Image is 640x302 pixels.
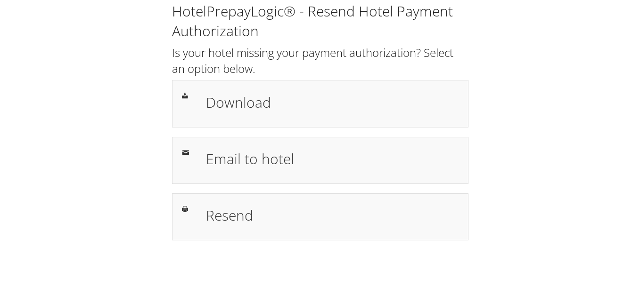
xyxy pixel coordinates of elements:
[206,148,459,169] h1: Email to hotel
[206,92,459,113] h1: Download
[172,80,468,127] a: Download
[172,45,468,76] h2: Is your hotel missing your payment authorization? Select an option below.
[206,205,459,226] h1: Resend
[172,137,468,184] a: Email to hotel
[172,1,468,41] h1: HotelPrepayLogic® - Resend Hotel Payment Authorization
[172,193,468,240] a: Resend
